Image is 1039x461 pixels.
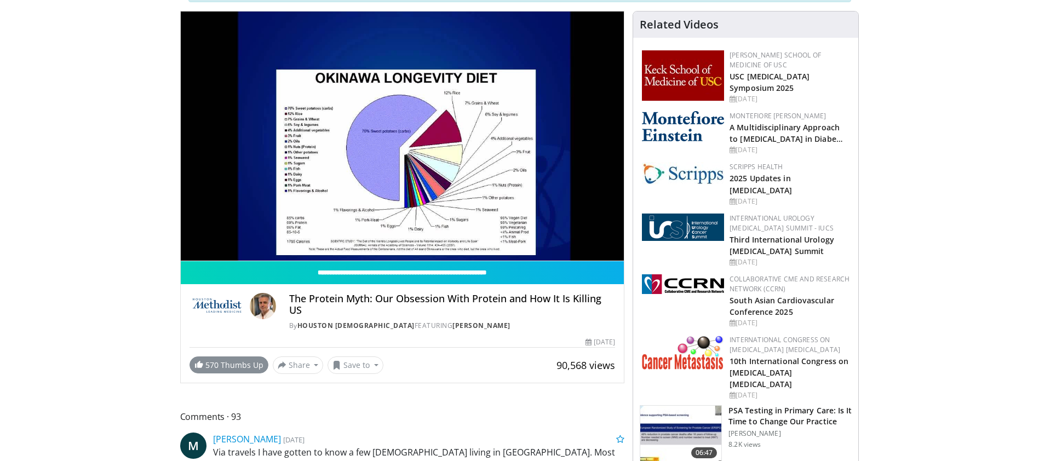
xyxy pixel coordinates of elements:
[730,257,849,267] div: [DATE]
[730,173,792,195] a: 2025 Updates in [MEDICAL_DATA]
[297,321,415,330] a: Houston [DEMOGRAPHIC_DATA]
[691,447,717,458] span: 06:47
[730,111,826,120] a: Montefiore [PERSON_NAME]
[730,145,849,155] div: [DATE]
[205,360,219,370] span: 570
[730,214,834,233] a: International Urology [MEDICAL_DATA] Summit - IUCS
[728,405,852,427] h3: PSA Testing in Primary Care: Is It Time to Change Our Practice
[180,410,625,424] span: Comments 93
[728,429,852,438] p: [PERSON_NAME]
[273,356,324,374] button: Share
[728,440,761,449] p: 8.2K views
[180,433,206,459] a: M
[283,435,305,445] small: [DATE]
[730,234,834,256] a: Third International Urology [MEDICAL_DATA] Summit
[642,335,724,370] img: 6ff8bc22-9509-4454-a4f8-ac79dd3b8976.png.150x105_q85_autocrop_double_scale_upscale_version-0.2.png
[730,295,834,317] a: South Asian Cardiovascular Conference 2025
[642,50,724,101] img: 7b941f1f-d101-407a-8bfa-07bd47db01ba.png.150x105_q85_autocrop_double_scale_upscale_version-0.2.jpg
[642,162,724,185] img: c9f2b0b7-b02a-4276-a72a-b0cbb4230bc1.jpg.150x105_q85_autocrop_double_scale_upscale_version-0.2.jpg
[730,71,810,93] a: USC [MEDICAL_DATA] Symposium 2025
[730,122,843,144] a: A Multidisciplinary Approach to [MEDICAL_DATA] in Diabe…
[452,321,510,330] a: [PERSON_NAME]
[730,318,849,328] div: [DATE]
[213,433,281,445] a: [PERSON_NAME]
[730,94,849,104] div: [DATE]
[181,11,624,261] video-js: Video Player
[730,390,849,400] div: [DATE]
[328,356,383,374] button: Save to
[640,18,719,31] h4: Related Videos
[289,321,616,331] div: By FEATURING
[730,335,840,354] a: International Congress on [MEDICAL_DATA] [MEDICAL_DATA]
[730,356,848,389] a: 10th International Congress on [MEDICAL_DATA] [MEDICAL_DATA]
[730,274,849,293] a: Collaborative CME and Research Network (CCRN)
[642,274,724,294] img: a04ee3ba-8487-4636-b0fb-5e8d268f3737.png.150x105_q85_autocrop_double_scale_upscale_version-0.2.png
[585,337,615,347] div: [DATE]
[642,214,724,241] img: 62fb9566-9173-4071-bcb6-e47c745411c0.png.150x105_q85_autocrop_double_scale_upscale_version-0.2.png
[730,197,849,206] div: [DATE]
[642,111,724,141] img: b0142b4c-93a1-4b58-8f91-5265c282693c.png.150x105_q85_autocrop_double_scale_upscale_version-0.2.png
[289,293,616,316] h4: The Protein Myth: Our Obsession With Protein and How It Is Killing US
[730,50,821,70] a: [PERSON_NAME] School of Medicine of USC
[250,293,276,319] img: Avatar
[730,162,783,171] a: Scripps Health
[190,293,245,319] img: Houston Methodist
[556,359,615,372] span: 90,568 views
[190,356,268,373] a: 570 Thumbs Up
